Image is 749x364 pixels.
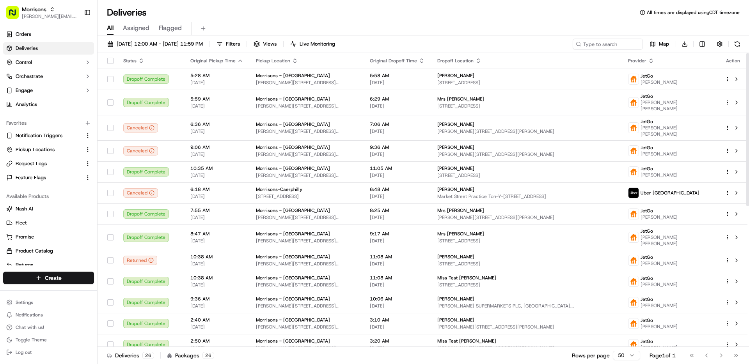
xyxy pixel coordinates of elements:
span: [PERSON_NAME] [437,165,474,171]
span: Provider [628,58,646,64]
span: [DATE] [370,193,425,200]
button: Morrisons[PERSON_NAME][EMAIL_ADDRESS][DOMAIN_NAME] [3,3,81,22]
span: JetGo [641,208,653,214]
a: 📗Knowledge Base [5,171,63,185]
span: Request Logs [16,160,47,167]
span: JetGo [641,338,653,345]
span: Feature Flags [16,174,46,181]
span: [DATE] [190,324,243,330]
button: Notifications [3,309,94,320]
button: Toggle Theme [3,334,94,345]
img: justeat_logo.png [628,297,639,307]
img: justeat_logo.png [628,318,639,329]
span: [DATE] [190,261,243,267]
span: 5:28 AM [190,72,243,79]
div: Favorites [3,117,94,129]
span: Dropoff Location [437,58,474,64]
span: Orders [16,31,31,38]
img: Ami Wang [8,134,20,147]
div: We're available if you need us! [35,82,107,88]
span: [DATE] [190,303,243,309]
span: 5:58 AM [370,72,425,79]
span: Orchestrate [16,73,43,80]
span: [PERSON_NAME][STREET_ADDRESS][PERSON_NAME] [256,172,357,178]
button: [DATE] 12:00 AM - [DATE] 11:59 PM [104,39,206,49]
p: Welcome 👋 [8,31,142,44]
span: JetGo [641,73,653,79]
div: Packages [167,352,214,359]
button: Log out [3,347,94,358]
span: Chat with us! [16,324,44,330]
span: [STREET_ADDRESS] [437,172,616,178]
span: JetGo [641,275,653,281]
span: [PERSON_NAME] [PERSON_NAME] [641,125,712,137]
img: justeat_logo.png [628,255,639,265]
span: Deliveries [16,45,38,52]
a: Product Catalog [6,247,91,254]
img: justeat_logo.png [628,339,639,350]
span: JetGo [641,166,653,172]
span: [PERSON_NAME] [437,72,474,79]
span: [PERSON_NAME] [437,317,474,323]
span: Morrisons - [GEOGRAPHIC_DATA] [256,144,330,150]
span: 11:08 AM [370,254,425,260]
span: Morrisons - [GEOGRAPHIC_DATA] [256,231,330,237]
img: 4037041995827_4c49e92c6e3ed2e3ec13_72.png [16,74,30,88]
button: Chat with us! [3,322,94,333]
button: Refresh [732,39,743,49]
span: JetGo [641,93,653,99]
span: [DATE] [370,303,425,309]
button: Feature Flags [3,171,94,184]
img: justeat_logo.png [628,276,639,286]
span: [DATE] [370,214,425,221]
span: 8:47 AM [190,231,243,237]
span: [PERSON_NAME] [24,142,63,148]
a: Nash AI [6,205,91,212]
span: JetGo [641,228,653,234]
span: [PERSON_NAME][STREET_ADDRESS][PERSON_NAME] [256,103,357,109]
button: Product Catalog [3,245,94,257]
a: Fleet [6,219,91,226]
span: [PERSON_NAME] [437,296,474,302]
span: [DATE] 12:00 AM - [DATE] 11:59 PM [117,41,203,48]
span: Log out [16,349,32,355]
span: Promise [16,233,34,240]
span: [DATE] [370,151,425,157]
span: 6:29 AM [370,96,425,102]
span: [PERSON_NAME] [24,121,63,127]
a: Feature Flags [6,174,82,181]
button: Morrisons [22,5,46,13]
img: justeat_logo.png [628,167,639,177]
span: API Documentation [74,174,125,182]
span: Notifications [16,312,43,318]
button: Orchestrate [3,70,94,83]
span: [PERSON_NAME] [641,323,678,330]
span: Morrisons - [GEOGRAPHIC_DATA] [256,317,330,323]
span: 7:55 AM [190,207,243,214]
span: Live Monitoring [300,41,335,48]
input: Type to search [573,39,643,49]
button: Create [3,272,94,284]
span: JetGo [641,145,653,151]
span: JetGo [641,296,653,302]
span: Toggle Theme [16,337,47,343]
div: 26 [202,352,214,359]
span: Morrisons-Caerphilly [256,186,302,193]
span: [DATE] [370,128,425,134]
span: [PERSON_NAME] [437,186,474,193]
span: [DATE] [370,345,425,351]
span: [PERSON_NAME][STREET_ADDRESS][PERSON_NAME] [256,345,357,351]
span: Assigned [123,23,149,33]
span: [PERSON_NAME][STREET_ADDRESS][PERSON_NAME] [437,324,616,330]
a: Notification Triggers [6,132,82,139]
a: Promise [6,233,91,240]
span: Uber [GEOGRAPHIC_DATA] [641,190,699,196]
a: Request Logs [6,160,82,167]
span: [PERSON_NAME][STREET_ADDRESS][PERSON_NAME] [256,214,357,221]
span: [DATE] [190,282,243,288]
span: [STREET_ADDRESS] [256,193,357,200]
span: JetGo [641,317,653,323]
span: [PERSON_NAME][EMAIL_ADDRESS][DOMAIN_NAME] [22,13,78,19]
img: justeat_logo.png [628,209,639,219]
span: [PERSON_NAME][STREET_ADDRESS][PERSON_NAME] [256,303,357,309]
